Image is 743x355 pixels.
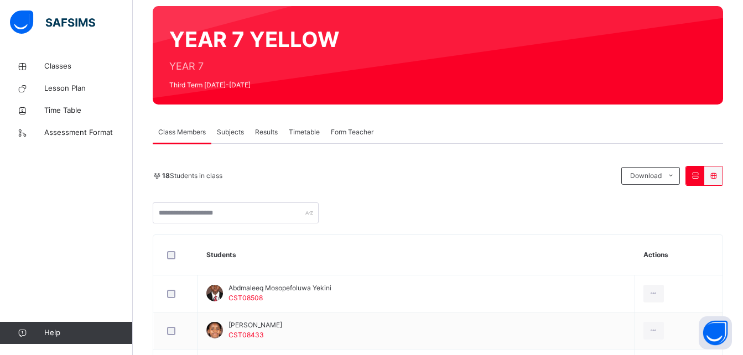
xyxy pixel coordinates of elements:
[44,127,133,138] span: Assessment Format
[635,235,723,275] th: Actions
[255,127,278,137] span: Results
[228,320,282,330] span: [PERSON_NAME]
[169,80,339,90] span: Third Term [DATE]-[DATE]
[158,127,206,137] span: Class Members
[289,127,320,137] span: Timetable
[228,283,331,293] span: Abdmaleeq Mosopefoluwa Yekini
[44,327,132,338] span: Help
[44,105,133,116] span: Time Table
[162,171,222,181] span: Students in class
[228,294,263,302] span: CST08508
[699,316,732,349] button: Open asap
[44,83,133,94] span: Lesson Plan
[331,127,373,137] span: Form Teacher
[10,11,95,34] img: safsims
[228,331,264,339] span: CST08433
[198,235,635,275] th: Students
[217,127,244,137] span: Subjects
[162,171,170,180] b: 18
[44,61,133,72] span: Classes
[630,171,662,181] span: Download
